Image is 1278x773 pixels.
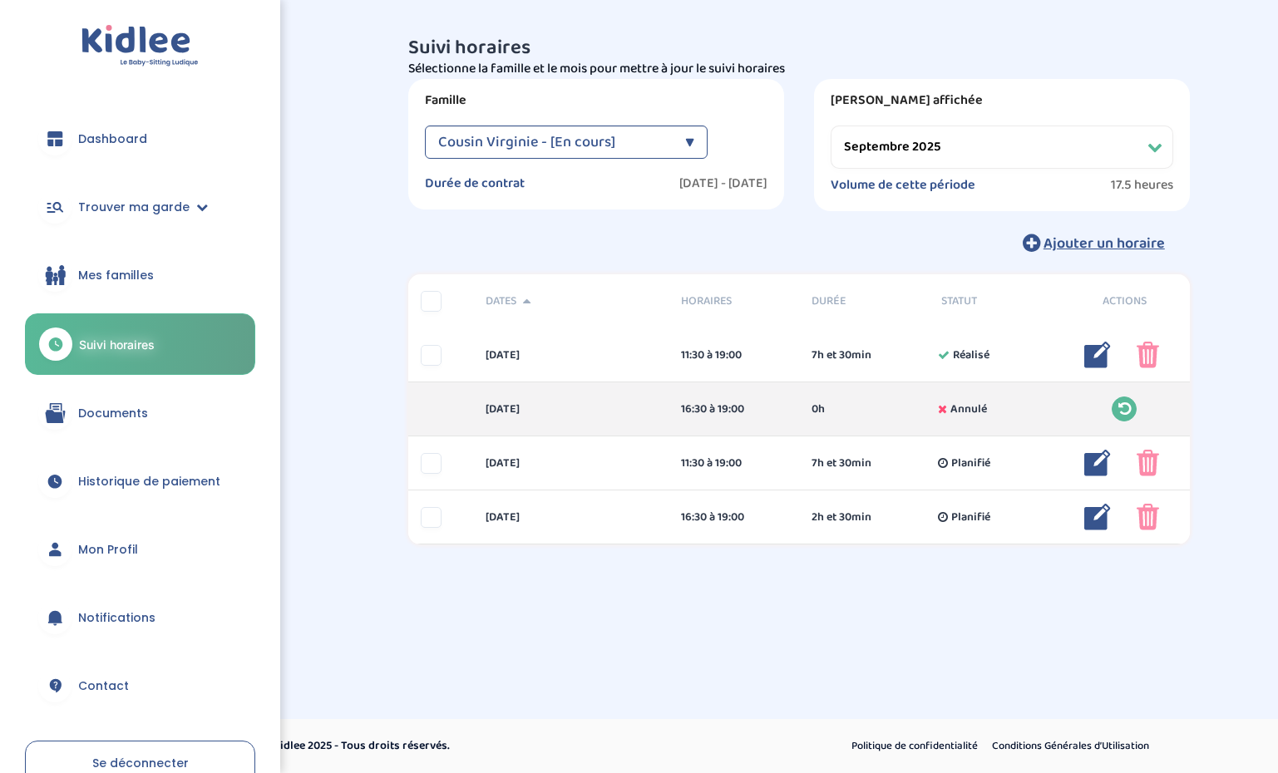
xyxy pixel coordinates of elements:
[78,199,190,216] span: Trouver ma garde
[25,588,255,647] a: Notifications
[681,293,787,310] span: Horaires
[950,401,987,418] span: Annulé
[1111,177,1173,194] span: 17.5 heures
[831,92,1173,109] label: [PERSON_NAME] affichée
[25,383,255,443] a: Documents
[78,405,148,422] span: Documents
[685,126,694,159] div: ▼
[78,609,155,627] span: Notifications
[812,509,871,526] span: 2h et 30min
[679,175,767,192] label: [DATE] - [DATE]
[425,92,767,109] label: Famille
[425,175,525,192] label: Durée de contrat
[998,224,1190,261] button: Ajouter un horaire
[25,109,255,169] a: Dashboard
[1137,450,1159,476] img: poubelle_rose.png
[25,519,255,579] a: Mon Profil
[799,293,930,310] div: Durée
[25,313,255,375] a: Suivi horaires
[81,25,199,67] img: logo.svg
[78,541,138,559] span: Mon Profil
[25,656,255,716] a: Contact
[1084,342,1111,368] img: modifier_bleu.png
[986,736,1155,757] a: Conditions Générales d’Utilisation
[681,509,787,526] div: 16:30 à 19:00
[408,59,1190,79] p: Sélectionne la famille et le mois pour mettre à jour le suivi horaires
[473,509,669,526] div: [DATE]
[473,347,669,364] div: [DATE]
[1137,504,1159,530] img: poubelle_rose.png
[951,509,990,526] span: Planifié
[79,336,155,353] span: Suivi horaires
[473,401,669,418] div: [DATE]
[1137,342,1159,368] img: poubelle_rose.png
[681,347,787,364] div: 11:30 à 19:00
[831,177,975,194] label: Volume de cette période
[78,130,147,148] span: Dashboard
[25,451,255,511] a: Historique de paiement
[78,267,154,284] span: Mes familles
[263,737,710,755] p: © Kidlee 2025 - Tous droits réservés.
[438,126,615,159] span: Cousin Virginie - [En cours]
[953,347,989,364] span: Réalisé
[812,455,871,472] span: 7h et 30min
[812,401,825,418] span: 0h
[812,347,871,364] span: 7h et 30min
[92,755,189,771] span: Se déconnecter
[1059,293,1190,310] div: Actions
[681,455,787,472] div: 11:30 à 19:00
[1084,450,1111,476] img: modifier_bleu.png
[473,455,669,472] div: [DATE]
[929,293,1059,310] div: Statut
[1044,232,1165,255] span: Ajouter un horaire
[681,401,787,418] div: 16:30 à 19:00
[473,293,669,310] div: Dates
[78,677,129,695] span: Contact
[78,473,220,490] span: Historique de paiement
[25,245,255,305] a: Mes familles
[408,37,1190,59] h3: Suivi horaires
[951,455,990,472] span: Planifié
[25,177,255,237] a: Trouver ma garde
[846,736,984,757] a: Politique de confidentialité
[1084,504,1111,530] img: modifier_bleu.png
